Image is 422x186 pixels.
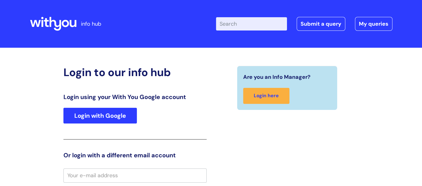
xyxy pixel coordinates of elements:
[216,17,287,30] input: Search
[63,93,207,101] h3: Login using your With You Google account
[63,152,207,159] h3: Or login with a different email account
[243,72,311,82] span: Are you an Info Manager?
[355,17,392,31] a: My queries
[297,17,345,31] a: Submit a query
[81,19,101,29] p: info hub
[63,66,207,79] h2: Login to our info hub
[243,88,289,104] a: Login here
[63,168,207,182] input: Your e-mail address
[63,108,137,123] a: Login with Google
